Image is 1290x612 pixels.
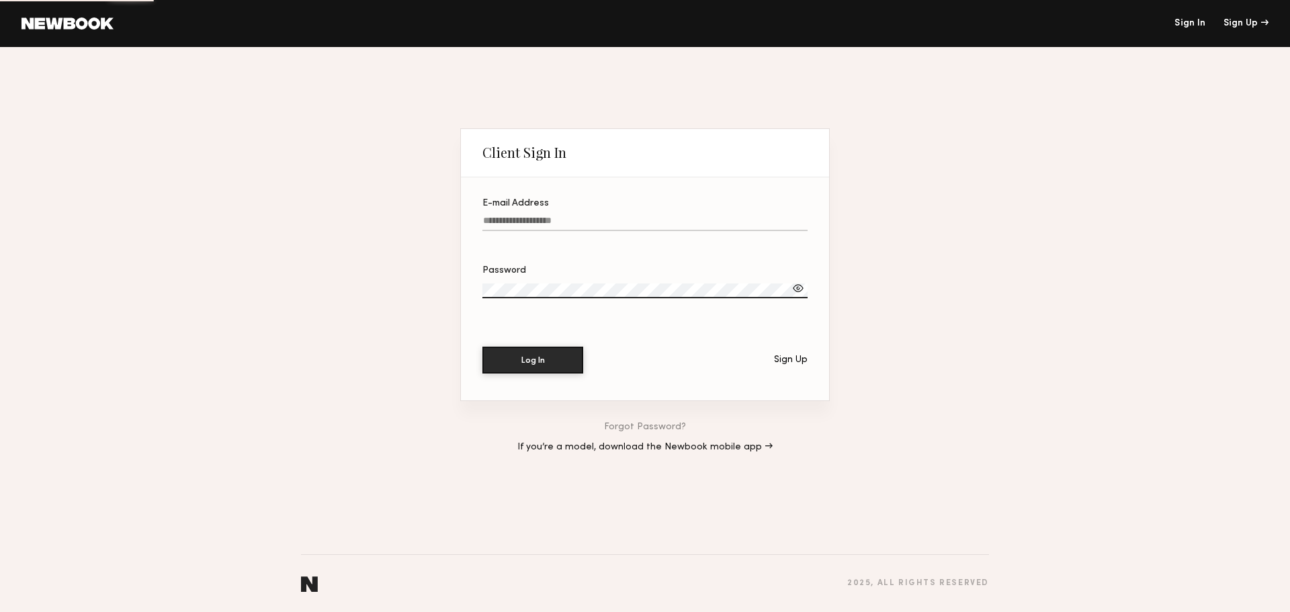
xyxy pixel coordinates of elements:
div: Sign Up [774,355,808,365]
input: E-mail Address [482,216,808,231]
div: 2025 , all rights reserved [847,579,989,588]
a: Forgot Password? [604,423,686,432]
div: Client Sign In [482,144,566,161]
div: Sign Up [1223,19,1268,28]
input: Password [482,283,808,298]
a: Sign In [1174,19,1205,28]
div: E-mail Address [482,199,808,208]
a: If you’re a model, download the Newbook mobile app → [517,443,773,452]
div: Password [482,266,808,275]
button: Log In [482,347,583,374]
